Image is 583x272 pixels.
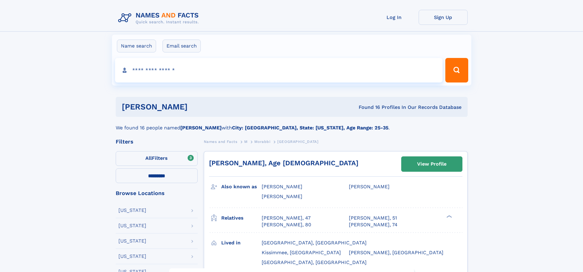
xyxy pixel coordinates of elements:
[116,190,198,196] div: Browse Locations
[349,221,398,228] a: [PERSON_NAME], 74
[262,193,302,199] span: [PERSON_NAME]
[254,138,270,145] a: Morabbi
[262,250,341,255] span: Kissimmee, [GEOGRAPHIC_DATA]
[349,184,390,190] span: [PERSON_NAME]
[244,140,248,144] span: M
[262,240,367,246] span: [GEOGRAPHIC_DATA], [GEOGRAPHIC_DATA]
[445,214,452,218] div: ❯
[244,138,248,145] a: M
[254,140,270,144] span: Morabbi
[262,221,311,228] a: [PERSON_NAME], 80
[419,10,468,25] a: Sign Up
[417,157,447,171] div: View Profile
[262,184,302,190] span: [PERSON_NAME]
[273,104,462,111] div: Found 16 Profiles In Our Records Database
[122,103,273,111] h1: [PERSON_NAME]
[118,239,146,243] div: [US_STATE]
[232,125,388,131] b: City: [GEOGRAPHIC_DATA], State: [US_STATE], Age Range: 25-35
[221,238,262,248] h3: Lived in
[116,10,204,26] img: Logo Names and Facts
[221,213,262,223] h3: Relatives
[116,117,468,132] div: We found 16 people named with .
[204,138,237,145] a: Names and Facts
[145,155,152,161] span: All
[180,125,222,131] b: [PERSON_NAME]
[262,215,311,221] a: [PERSON_NAME], 47
[118,223,146,228] div: [US_STATE]
[349,250,443,255] span: [PERSON_NAME], [GEOGRAPHIC_DATA]
[277,140,318,144] span: [GEOGRAPHIC_DATA]
[209,159,358,167] a: [PERSON_NAME], Age [DEMOGRAPHIC_DATA]
[118,208,146,213] div: [US_STATE]
[115,58,443,82] input: search input
[445,58,468,82] button: Search Button
[262,259,367,265] span: [GEOGRAPHIC_DATA], [GEOGRAPHIC_DATA]
[118,254,146,259] div: [US_STATE]
[349,215,397,221] a: [PERSON_NAME], 51
[116,139,198,144] div: Filters
[163,40,201,52] label: Email search
[116,151,198,166] label: Filters
[402,157,462,171] a: View Profile
[370,10,419,25] a: Log In
[221,182,262,192] h3: Also known as
[117,40,156,52] label: Name search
